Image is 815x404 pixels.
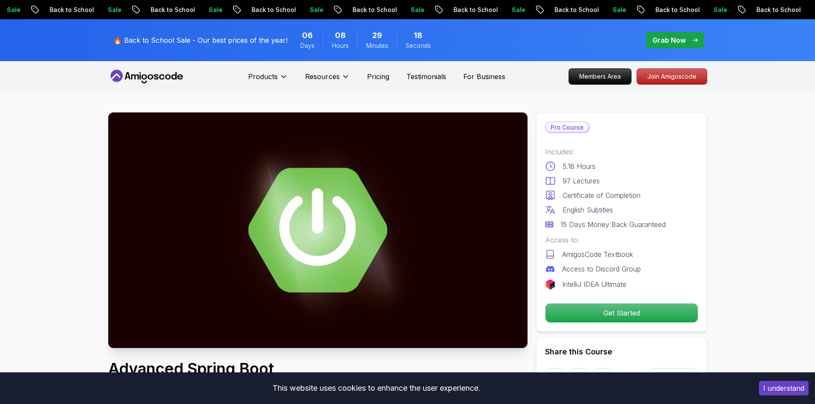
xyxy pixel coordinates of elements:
[545,303,698,323] button: Get Started
[108,112,528,348] img: advanced-spring-boot_thumbnail
[108,360,470,377] h1: Advanced Spring Boot
[248,71,278,82] p: Products
[563,190,640,201] p: Certificate of Completion
[142,6,200,14] p: Back to School
[545,279,555,289] img: jetbrains logo
[302,29,313,41] span: 6 Days
[562,279,626,289] p: IntelliJ IDEA Ultimate
[6,379,746,398] div: This website uses cookies to enhance the user experience.
[563,205,613,215] p: English Subtitles
[637,69,707,84] p: Join Amigoscode
[335,29,346,41] span: 8 Hours
[113,35,287,45] p: 🔥 Back to School Sale - Our best prices of the year!
[367,71,389,82] a: Pricing
[300,41,314,50] span: Days
[200,6,227,14] p: Sale
[560,219,666,230] p: 15 Days Money Back Guaranteed
[414,29,422,41] span: 18 Seconds
[637,68,707,85] a: Join Amigoscode
[406,41,431,50] span: Seconds
[248,71,288,88] button: Products
[545,147,698,157] p: Includes:
[545,304,698,322] p: Get Started
[563,161,596,171] p: 5.18 Hours
[406,71,446,82] a: Testimonials
[503,6,530,14] p: Sale
[545,235,698,245] p: Access to:
[301,6,328,14] p: Sale
[545,346,698,358] h2: Share this Course
[545,122,589,133] p: Pro Course
[705,6,732,14] p: Sale
[344,6,402,14] p: Back to School
[332,41,349,50] span: Hours
[562,249,633,260] p: AmigosCode Textbook
[759,381,809,395] button: Accept cookies
[372,29,382,41] span: 29 Minutes
[646,6,705,14] p: Back to School
[366,41,388,50] span: Minutes
[604,6,631,14] p: Sale
[305,71,350,88] button: Resources
[545,6,604,14] p: Back to School
[305,71,340,82] p: Resources
[463,71,505,82] a: For Business
[562,264,641,274] p: Access to Discord Group
[41,6,99,14] p: Back to School
[99,6,126,14] p: Sale
[747,6,806,14] p: Back to School
[243,6,301,14] p: Back to School
[445,6,503,14] p: Back to School
[652,35,686,45] p: Grab Now
[569,69,631,84] p: Members Area
[649,368,698,387] button: Copy link
[569,68,631,85] a: Members Area
[402,6,429,14] p: Sale
[563,176,600,186] p: 97 Lectures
